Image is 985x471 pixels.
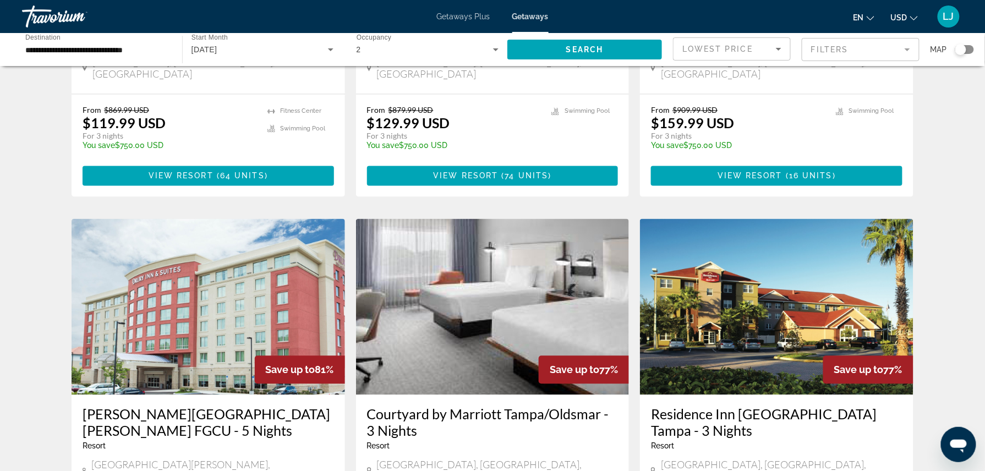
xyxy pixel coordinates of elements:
div: 77% [823,356,913,384]
a: Getaways Plus [437,12,490,21]
span: You save [367,141,400,150]
span: Save up to [550,364,599,376]
span: Occupancy [357,34,391,41]
div: 77% [539,356,629,384]
span: Resort [651,442,674,451]
button: Change currency [891,9,918,25]
a: [PERSON_NAME][GEOGRAPHIC_DATA][PERSON_NAME] FGCU - 5 Nights [83,406,334,439]
span: Swimming Pool [849,108,894,115]
span: ( ) [214,172,268,180]
span: View Resort [718,172,782,180]
span: [DATE] [191,45,217,54]
button: Filter [802,37,920,62]
button: View Resort(64 units) [83,166,334,186]
span: From [651,106,670,115]
span: Swimming Pool [281,125,326,133]
span: ( ) [498,172,551,180]
a: Residence Inn [GEOGRAPHIC_DATA] Tampa - 3 Nights [651,406,902,439]
img: RU26I01X.jpg [356,219,630,395]
button: Search [507,40,662,59]
p: $750.00 USD [83,141,256,150]
iframe: Button to launch messaging window [941,427,976,462]
span: From [83,106,101,115]
span: Resort [367,442,390,451]
a: Getaways [512,12,549,21]
span: USD [891,13,907,22]
span: Resort [83,442,106,451]
span: $909.99 USD [672,106,718,115]
button: View Resort(16 units) [651,166,902,186]
p: $750.00 USD [367,141,541,150]
span: You save [651,141,683,150]
span: Destination [25,34,61,41]
p: For 3 nights [367,132,541,141]
button: Change language [853,9,874,25]
span: [PERSON_NAME], [GEOGRAPHIC_DATA], [GEOGRAPHIC_DATA] [92,56,333,80]
img: RM09E01X.jpg [640,219,913,395]
span: $879.99 USD [388,106,434,115]
mat-select: Sort by [682,42,781,56]
span: Save up to [834,364,884,376]
img: S267E01X.jpg [72,219,345,395]
span: 64 units [220,172,265,180]
span: Fitness Center [281,108,322,115]
p: For 3 nights [651,132,825,141]
span: Map [931,42,947,57]
span: [GEOGRAPHIC_DATA], [GEOGRAPHIC_DATA], [GEOGRAPHIC_DATA] [377,56,619,80]
a: Courtyard by Marriott Tampa/Oldsmar - 3 Nights [367,406,619,439]
span: ( ) [782,172,836,180]
span: en [853,13,864,22]
span: You save [83,141,115,150]
p: $159.99 USD [651,115,734,132]
span: View Resort [433,172,498,180]
span: $869.99 USD [104,106,149,115]
span: LJ [943,11,954,22]
span: Lowest Price [682,45,753,53]
div: 81% [255,356,345,384]
span: From [367,106,386,115]
span: 74 units [505,172,549,180]
a: Travorium [22,2,132,31]
span: Search [566,45,604,54]
span: Save up to [266,364,315,376]
span: 16 units [789,172,833,180]
button: User Menu [934,5,963,28]
p: $750.00 USD [651,141,825,150]
button: View Resort(74 units) [367,166,619,186]
span: Start Month [191,34,228,41]
span: Swimming Pool [565,108,610,115]
p: For 3 nights [83,132,256,141]
span: [GEOGRAPHIC_DATA], [GEOGRAPHIC_DATA], [GEOGRAPHIC_DATA] [661,56,902,80]
span: 2 [357,45,361,54]
p: $129.99 USD [367,115,450,132]
p: $119.99 USD [83,115,166,132]
span: View Resort [149,172,214,180]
